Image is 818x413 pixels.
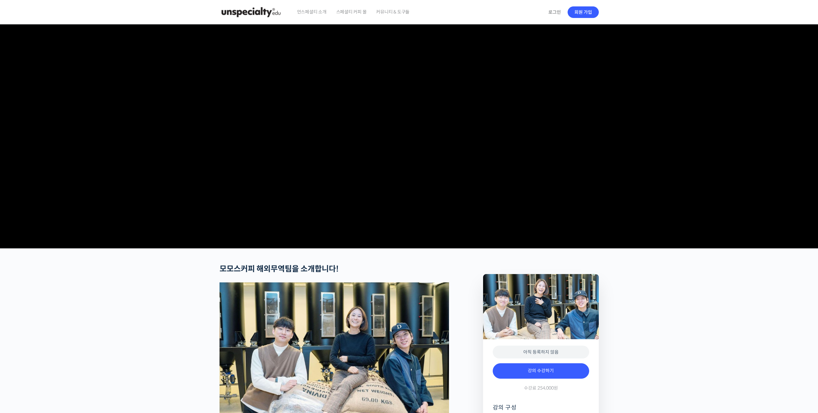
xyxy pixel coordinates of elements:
[544,5,565,20] a: 로그인
[568,6,599,18] a: 회원 가입
[524,385,558,391] span: 수강료 254,000원
[493,363,589,379] a: 강의 수강하기
[493,346,589,359] div: 아직 등록하지 않음
[220,264,339,274] strong: 모모스커피 해외무역팀을 소개합니다!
